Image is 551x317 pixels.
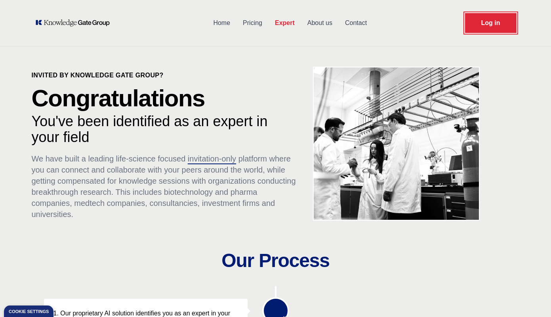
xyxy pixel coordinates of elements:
a: Expert [269,13,301,33]
div: Cookie settings [9,309,49,314]
a: KOL Knowledge Platform: Talk to Key External Experts (KEE) [35,19,115,27]
p: Congratulations [32,86,298,110]
a: Request Demo [465,13,517,33]
a: About us [301,13,339,33]
a: Home [207,13,236,33]
span: invitation-only [188,154,236,163]
iframe: Chat Widget [511,279,551,317]
div: Widget de chat [511,279,551,317]
p: You've been identified as an expert in your field [32,113,298,145]
p: We have built a leading life-science focused platform where you can connect and collaborate with ... [32,153,298,220]
img: KOL management, KEE, Therapy area experts [314,67,479,220]
a: Contact [339,13,373,33]
a: Pricing [236,13,269,33]
p: Invited by Knowledge Gate Group? [32,71,298,80]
